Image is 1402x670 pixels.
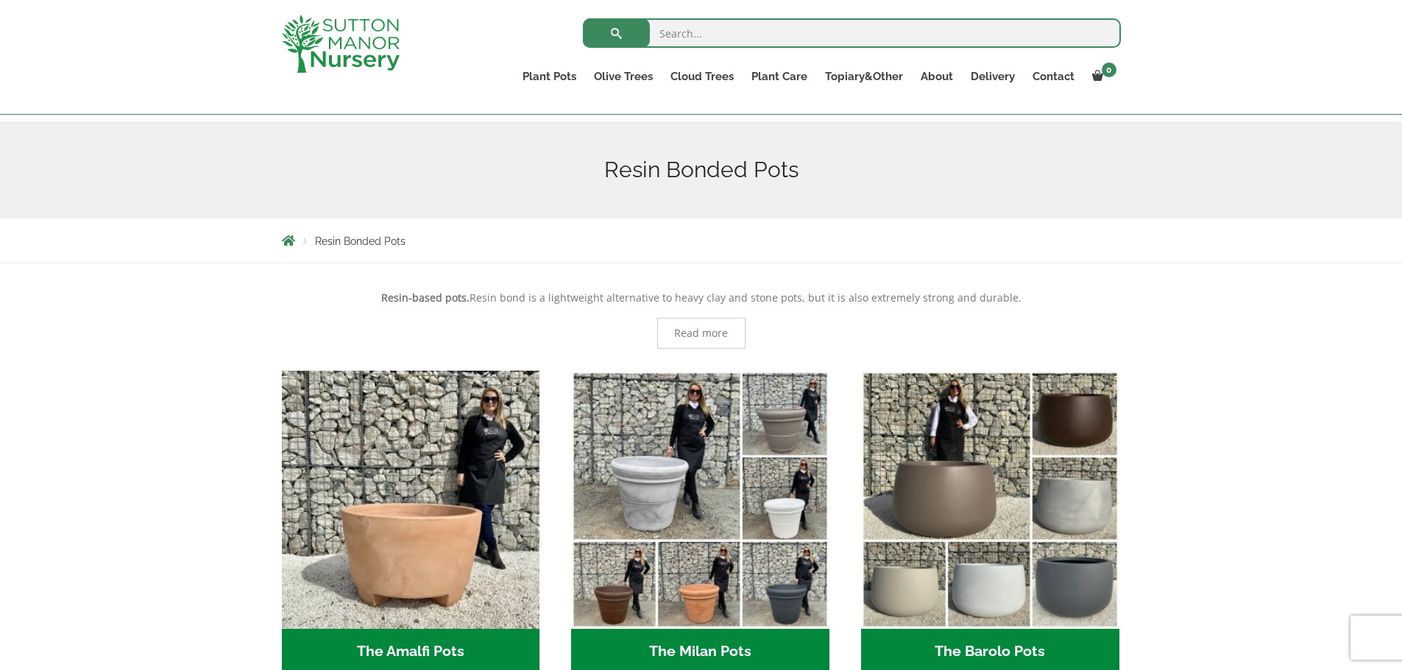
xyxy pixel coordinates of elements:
[743,66,816,87] a: Plant Care
[816,66,912,87] a: Topiary&Other
[861,371,1119,629] img: The Barolo Pots
[282,15,400,73] img: logo
[282,235,1121,246] nav: Breadcrumbs
[571,371,829,629] img: The Milan Pots
[1024,66,1083,87] a: Contact
[315,235,406,247] span: Resin Bonded Pots
[514,66,585,87] a: Plant Pots
[282,289,1121,307] p: Resin bond is a lightweight alternative to heavy clay and stone pots, but it is also extremely st...
[1083,66,1121,87] a: 0
[962,66,1024,87] a: Delivery
[282,157,1121,183] h1: Resin Bonded Pots
[674,328,728,338] span: Read more
[585,66,662,87] a: Olive Trees
[583,18,1121,48] input: Search...
[282,371,540,629] img: The Amalfi Pots
[1102,63,1116,77] span: 0
[662,66,743,87] a: Cloud Trees
[912,66,962,87] a: About
[381,291,470,304] strong: Resin-based pots.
